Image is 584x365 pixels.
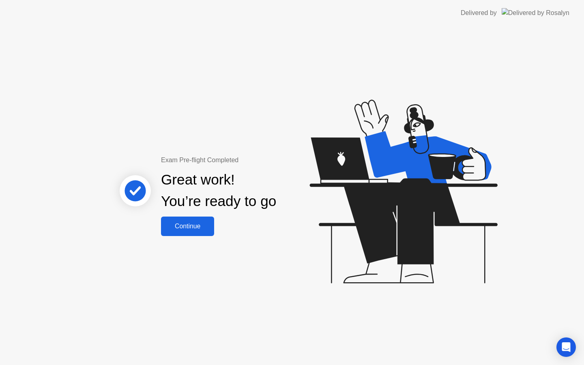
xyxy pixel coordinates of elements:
div: Continue [163,223,212,230]
img: Delivered by Rosalyn [502,8,569,17]
div: Delivered by [461,8,497,18]
div: Exam Pre-flight Completed [161,155,328,165]
button: Continue [161,217,214,236]
div: Open Intercom Messenger [556,337,576,357]
div: Great work! You’re ready to go [161,169,276,212]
